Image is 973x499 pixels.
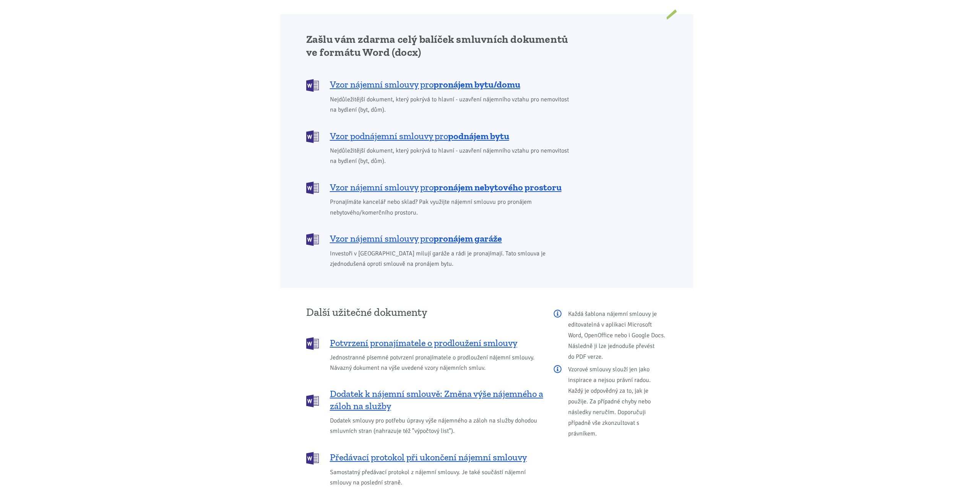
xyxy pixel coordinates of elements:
img: DOCX (Word) [306,395,319,407]
p: Každá šablona nájemní smlouvy je editovatelná v aplikaci Microsoft Word, OpenOffice nebo i Google... [554,309,667,362]
h2: Zašlu vám zdarma celý balíček smluvních dokumentů ve formátu Word (docx) [306,33,574,59]
span: Vzor nájemní smlouvy pro [330,181,562,193]
span: Nejdůležitější dokument, který pokrývá to hlavní - uzavření nájemního vztahu pro nemovitost na by... [330,94,574,115]
a: Vzor nájemní smlouvy propronájem bytu/domu [306,78,574,91]
img: DOCX (Word) [306,130,319,143]
img: DOCX (Word) [306,182,319,194]
img: DOCX (Word) [306,79,319,92]
a: Předávací protokol při ukončení nájemní smlouvy [306,451,543,464]
img: DOCX (Word) [306,233,319,246]
span: Nejdůležitější dokument, který pokrývá to hlavní - uzavření nájemního vztahu pro nemovitost na by... [330,146,574,166]
b: podnájem bytu [448,130,509,141]
span: Předávací protokol při ukončení nájemní smlouvy [330,451,527,463]
span: Samostatný předávací protokol z nájemní smlouvy. Je také součástí nájemní smlouvy na poslední str... [330,467,543,488]
a: Vzor nájemní smlouvy propronájem garáže [306,232,574,245]
span: Jednostranné písemné potvrzení pronajímatele o prodloužení nájemní smlouvy. Návazný dokument na v... [330,353,543,373]
p: Vzorové smlouvy slouží jen jako inspirace a nejsou právní radou. Každý je odpovědný za to, jak je... [554,364,667,439]
a: Vzor nájemní smlouvy propronájem nebytového prostoru [306,181,574,193]
span: Investoři v [GEOGRAPHIC_DATA] milují garáže a rádi je pronajímají. Tato smlouva je zjednodušená o... [330,249,574,269]
a: Vzor podnájemní smlouvy propodnájem bytu [306,130,574,142]
b: pronájem garáže [434,233,502,244]
h3: Další užitečné dokumenty [306,307,543,318]
span: Potvrzení pronajímatele o prodloužení smlouvy [330,337,517,349]
a: Potvrzení pronajímatele o prodloužení smlouvy [306,336,543,349]
span: Dodatek smlouvy pro potřebu úpravy výše nájemného a záloh na služby dohodou smluvních stran (nahr... [330,416,543,436]
span: Vzor nájemní smlouvy pro [330,78,520,91]
span: Vzor nájemní smlouvy pro [330,232,502,245]
img: DOCX (Word) [306,337,319,350]
span: Vzor podnájemní smlouvy pro [330,130,509,142]
img: DOCX (Word) [306,452,319,465]
span: Pronajímáte kancelář nebo sklad? Pak využijte nájemní smlouvu pro pronájem nebytového/komerčního ... [330,197,574,218]
b: pronájem nebytového prostoru [434,182,562,193]
b: pronájem bytu/domu [434,79,520,90]
span: Dodatek k nájemní smlouvě: Změna výše nájemného a záloh na služby [330,388,543,412]
a: Dodatek k nájemní smlouvě: Změna výše nájemného a záloh na služby [306,388,543,412]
